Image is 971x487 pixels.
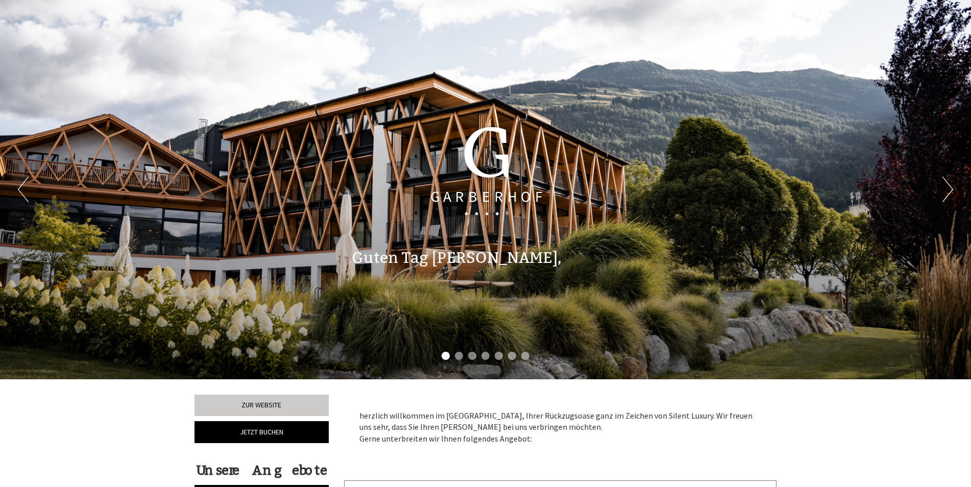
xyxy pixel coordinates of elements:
[359,410,762,445] p: herzlich willkommen im [GEOGRAPHIC_DATA], Ihrer Rückzugsoase ganz im Zeichen von Silent Luxury. W...
[942,177,953,202] button: Next
[352,250,562,266] h1: Guten Tag [PERSON_NAME],
[195,461,329,480] div: Unsere Angebote
[195,395,329,416] a: Zur Website
[18,177,29,202] button: Previous
[195,421,329,443] a: Jetzt buchen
